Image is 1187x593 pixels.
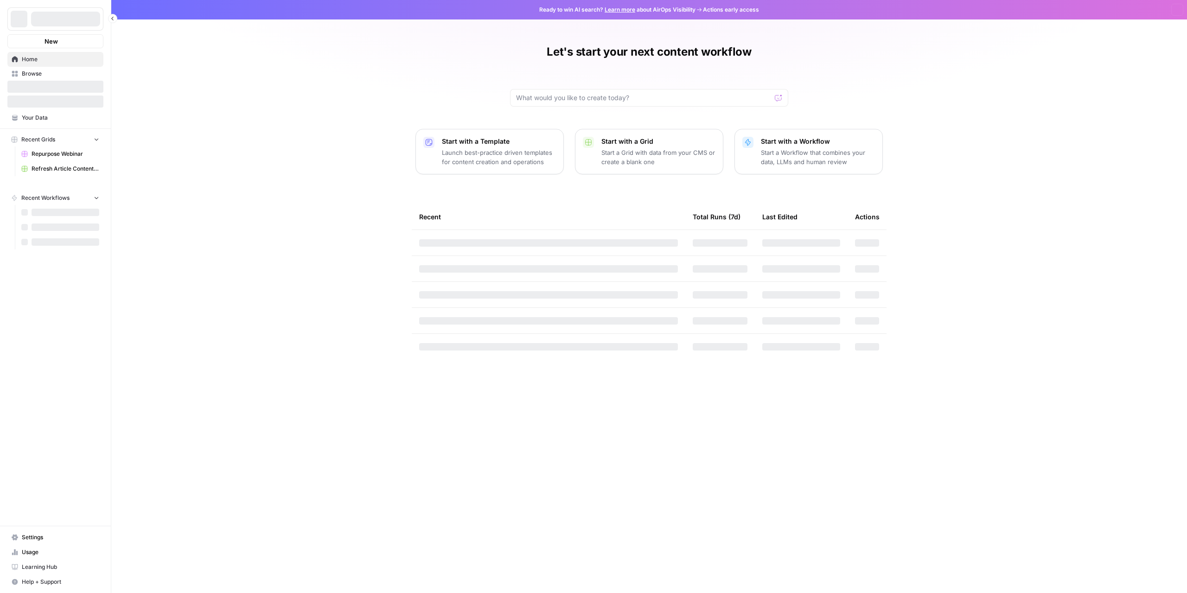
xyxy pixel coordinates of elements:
div: Last Edited [762,204,798,230]
button: Help + Support [7,574,103,589]
a: Repurpose Webinar [17,147,103,161]
a: Refresh Article Content (+ Webinar Quotes) [17,161,103,176]
p: Start a Grid with data from your CMS or create a blank one [601,148,715,166]
div: Recent [419,204,678,230]
span: Your Data [22,114,99,122]
p: Start with a Grid [601,137,715,146]
a: Your Data [7,110,103,125]
a: Usage [7,545,103,560]
a: Settings [7,530,103,545]
button: Start with a GridStart a Grid with data from your CMS or create a blank one [575,129,723,174]
div: Actions [855,204,880,230]
span: New [45,37,58,46]
button: Start with a WorkflowStart a Workflow that combines your data, LLMs and human review [734,129,883,174]
span: Repurpose Webinar [32,150,99,158]
button: Recent Grids [7,133,103,147]
span: Browse [22,70,99,78]
a: Browse [7,66,103,81]
span: Learning Hub [22,563,99,571]
div: Total Runs (7d) [693,204,740,230]
span: Home [22,55,99,64]
button: Start with a TemplateLaunch best-practice driven templates for content creation and operations [415,129,564,174]
p: Start a Workflow that combines your data, LLMs and human review [761,148,875,166]
p: Launch best-practice driven templates for content creation and operations [442,148,556,166]
span: Actions early access [703,6,759,14]
span: Ready to win AI search? about AirOps Visibility [539,6,696,14]
p: Start with a Workflow [761,137,875,146]
span: Usage [22,548,99,556]
h1: Let's start your next content workflow [547,45,752,59]
span: Refresh Article Content (+ Webinar Quotes) [32,165,99,173]
input: What would you like to create today? [516,93,771,102]
a: Learn more [605,6,635,13]
button: New [7,34,103,48]
span: Recent Grids [21,135,55,144]
button: Recent Workflows [7,191,103,205]
p: Start with a Template [442,137,556,146]
span: Help + Support [22,578,99,586]
a: Home [7,52,103,67]
span: Recent Workflows [21,194,70,202]
span: Settings [22,533,99,542]
a: Learning Hub [7,560,103,574]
